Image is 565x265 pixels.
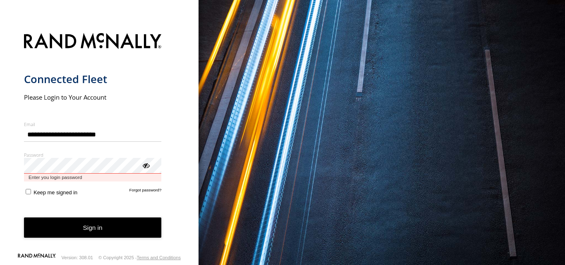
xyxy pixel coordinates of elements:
[141,161,150,169] div: ViewPassword
[62,255,93,260] div: Version: 308.01
[24,174,162,181] span: Enter you login password
[18,253,56,262] a: Visit our Website
[26,189,31,194] input: Keep me signed in
[24,121,162,127] label: Email
[24,93,162,101] h2: Please Login to Your Account
[24,72,162,86] h1: Connected Fleet
[24,28,175,253] form: main
[24,31,162,53] img: Rand McNally
[137,255,181,260] a: Terms and Conditions
[24,217,162,238] button: Sign in
[34,189,77,196] span: Keep me signed in
[24,152,162,158] label: Password
[129,188,162,196] a: Forgot password?
[98,255,181,260] div: © Copyright 2025 -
